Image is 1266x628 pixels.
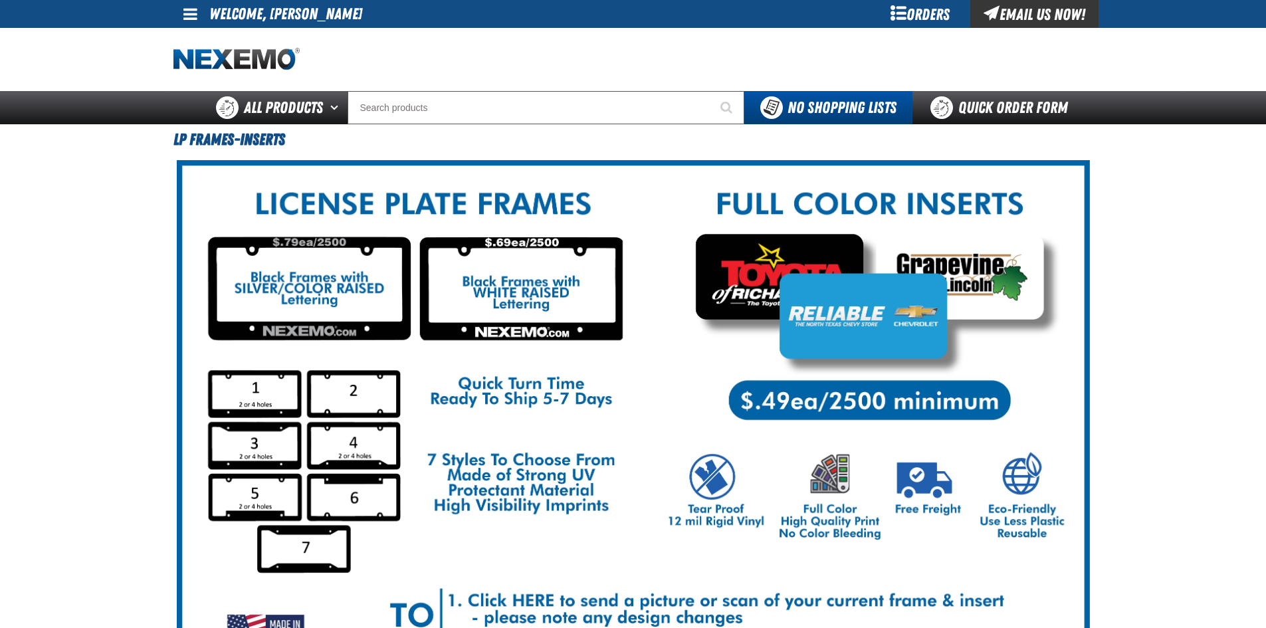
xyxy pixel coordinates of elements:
span: No Shopping Lists [788,98,897,117]
button: You do not have available Shopping Lists. Open to Create a New List [744,91,912,124]
button: Start Searching [711,91,744,124]
img: Nexemo logo [173,48,300,71]
a: Quick Order Form [912,91,1093,124]
button: Open All Products pages [326,91,348,124]
input: Search [348,91,744,124]
span: LP Frames-Inserts [173,130,285,149]
span: All Products [244,96,323,120]
a: Home [173,48,300,71]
